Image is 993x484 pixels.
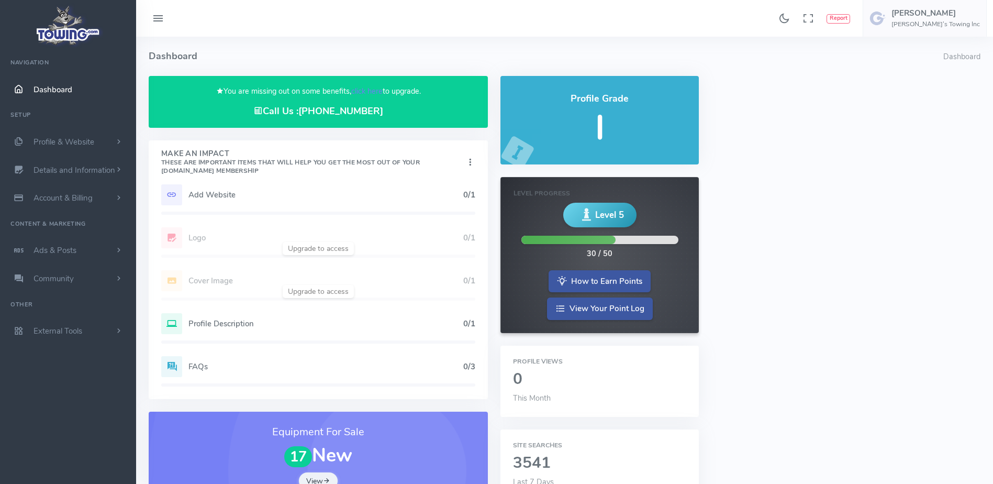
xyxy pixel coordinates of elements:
[34,326,82,336] span: External Tools
[188,191,463,199] h5: Add Website
[463,362,475,371] h5: 0/3
[34,84,72,95] span: Dashboard
[149,37,943,76] h4: Dashboard
[587,248,612,260] div: 30 / 50
[513,109,686,147] h5: I
[161,424,475,440] h3: Equipment For Sale
[891,9,980,17] h5: [PERSON_NAME]
[298,105,383,117] a: [PHONE_NUMBER]
[351,86,383,96] a: click here
[34,273,74,284] span: Community
[463,191,475,199] h5: 0/1
[188,320,463,328] h5: Profile Description
[188,362,463,371] h5: FAQs
[514,190,686,197] h6: Level Progress
[284,446,313,468] span: 17
[34,165,115,175] span: Details and Information
[549,270,651,293] a: How to Earn Points
[34,193,93,203] span: Account & Billing
[513,371,686,388] h2: 0
[513,442,686,449] h6: Site Searches
[161,445,475,467] h1: New
[595,208,624,222] span: Level 5
[869,10,886,27] img: user-image
[547,298,653,320] a: View Your Point Log
[34,137,94,147] span: Profile & Website
[513,94,686,104] h4: Profile Grade
[891,21,980,28] h6: [PERSON_NAME]’s Towing Inc
[513,455,686,472] h2: 3541
[33,3,104,48] img: logo
[943,51,980,63] li: Dashboard
[34,245,76,256] span: Ads & Posts
[827,14,850,24] button: Report
[513,393,551,403] span: This Month
[161,106,475,117] h4: Call Us :
[513,358,686,365] h6: Profile Views
[161,85,475,97] p: You are missing out on some benefits, to upgrade.
[161,150,465,175] h4: Make An Impact
[463,320,475,328] h5: 0/1
[161,158,420,175] small: These are important items that will help you get the most out of your [DOMAIN_NAME] Membership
